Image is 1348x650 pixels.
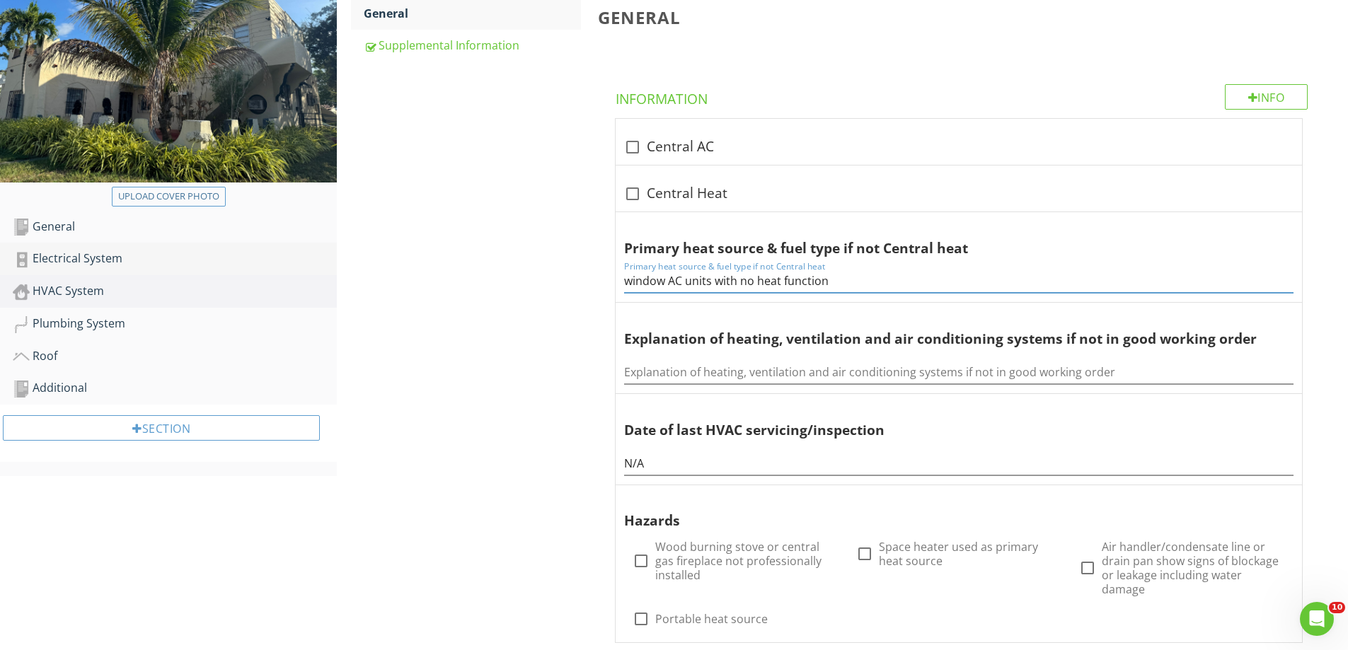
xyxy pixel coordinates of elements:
[1102,540,1285,596] label: Air handler/condensate line or drain pan show signs of blockage or leakage including water damage
[1329,602,1345,613] span: 10
[624,491,1260,532] div: Hazards
[598,8,1325,27] h3: General
[1300,602,1334,636] iframe: Intercom live chat
[879,540,1062,568] label: Space heater used as primary heat source
[13,315,337,333] div: Plumbing System
[13,379,337,397] div: Additional
[624,400,1260,441] div: Date of last HVAC servicing/inspection
[364,37,581,54] div: Supplemental Information
[655,540,839,582] label: Wood burning stove or central gas fireplace not professionally installed
[112,187,226,207] button: Upload cover photo
[655,612,768,626] label: Portable heat source
[13,250,337,268] div: Electrical System
[3,415,320,441] div: Section
[624,308,1260,349] div: Explanation of heating, ventilation and air conditioning systems if not in good working order
[118,190,219,204] div: Upload cover photo
[1225,84,1308,110] div: Info
[13,282,337,301] div: HVAC System
[364,5,581,22] div: General
[616,84,1308,108] h4: Information
[13,218,337,236] div: General
[624,269,1294,293] input: Primary heat source & fuel type if not Central heat
[624,218,1260,259] div: Primary heat source & fuel type if not Central heat
[624,361,1294,384] input: Explanation of heating, ventilation and air conditioning systems if not in good working order
[13,347,337,366] div: Roof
